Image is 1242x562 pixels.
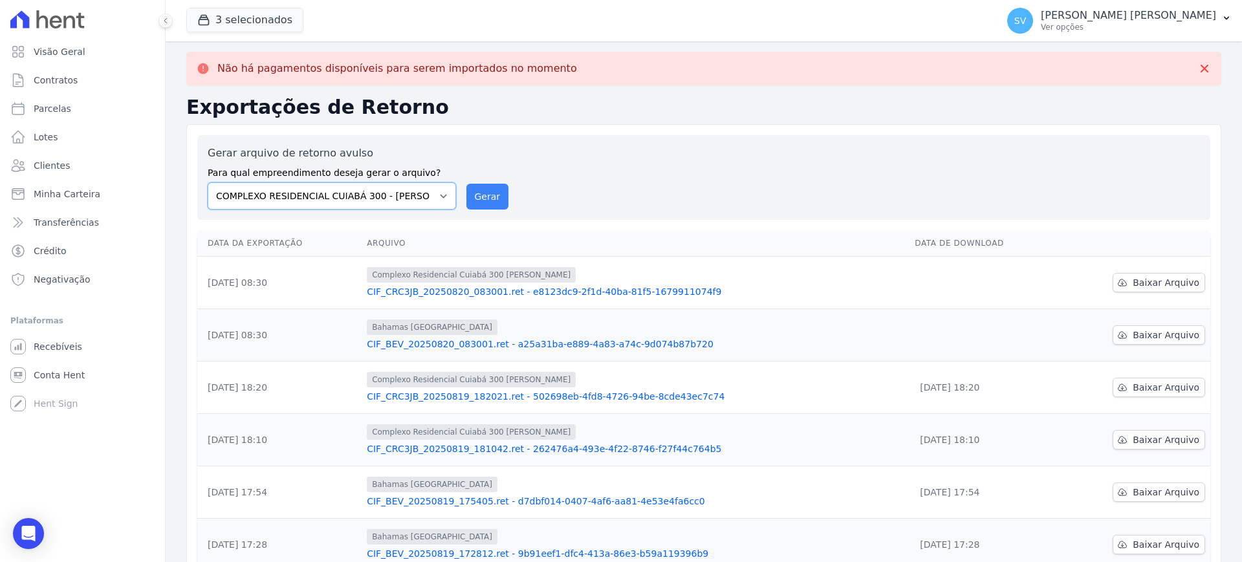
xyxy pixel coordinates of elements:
[5,181,160,207] a: Minha Carteira
[1133,433,1199,446] span: Baixar Arquivo
[1133,486,1199,499] span: Baixar Arquivo
[34,188,100,200] span: Minha Carteira
[1113,273,1205,292] a: Baixar Arquivo
[34,45,85,58] span: Visão Geral
[5,96,160,122] a: Parcelas
[1113,430,1205,449] a: Baixar Arquivo
[1041,9,1216,22] p: [PERSON_NAME] [PERSON_NAME]
[367,547,904,560] a: CIF_BEV_20250819_172812.ret - 9b91eef1-dfc4-413a-86e3-b59a119396b9
[1113,378,1205,397] a: Baixar Arquivo
[367,424,576,440] span: Complexo Residencial Cuiabá 300 [PERSON_NAME]
[367,477,497,492] span: Bahamas [GEOGRAPHIC_DATA]
[197,362,362,414] td: [DATE] 18:20
[5,334,160,360] a: Recebíveis
[197,230,362,257] th: Data da Exportação
[5,362,160,388] a: Conta Hent
[186,96,1221,119] h2: Exportações de Retorno
[34,273,91,286] span: Negativação
[367,495,904,508] a: CIF_BEV_20250819_175405.ret - d7dbf014-0407-4af6-aa81-4e53e4fa6cc0
[208,161,456,180] label: Para qual empreendimento deseja gerar o arquivo?
[1113,325,1205,345] a: Baixar Arquivo
[1133,329,1199,341] span: Baixar Arquivo
[10,313,155,329] div: Plataformas
[197,466,362,519] td: [DATE] 17:54
[367,319,497,335] span: Bahamas [GEOGRAPHIC_DATA]
[1133,276,1199,289] span: Baixar Arquivo
[367,267,576,283] span: Complexo Residencial Cuiabá 300 [PERSON_NAME]
[910,414,1057,466] td: [DATE] 18:10
[5,210,160,235] a: Transferências
[186,8,303,32] button: 3 selecionados
[367,442,904,455] a: CIF_CRC3JB_20250819_181042.ret - 262476a4-493e-4f22-8746-f27f44c764b5
[208,146,456,161] label: Gerar arquivo de retorno avulso
[5,266,160,292] a: Negativação
[910,466,1057,519] td: [DATE] 17:54
[1113,535,1205,554] a: Baixar Arquivo
[367,285,904,298] a: CIF_CRC3JB_20250820_083001.ret - e8123dc9-2f1d-40ba-81f5-1679911074f9
[1014,16,1026,25] span: SV
[5,39,160,65] a: Visão Geral
[197,309,362,362] td: [DATE] 08:30
[5,238,160,264] a: Crédito
[34,159,70,172] span: Clientes
[1041,22,1216,32] p: Ver opções
[910,362,1057,414] td: [DATE] 18:20
[997,3,1242,39] button: SV [PERSON_NAME] [PERSON_NAME] Ver opções
[367,529,497,545] span: Bahamas [GEOGRAPHIC_DATA]
[13,518,44,549] div: Open Intercom Messenger
[367,338,904,351] a: CIF_BEV_20250820_083001.ret - a25a31ba-e889-4a83-a74c-9d074b87b720
[34,244,67,257] span: Crédito
[217,62,577,75] p: Não há pagamentos disponíveis para serem importados no momento
[1113,482,1205,502] a: Baixar Arquivo
[34,131,58,144] span: Lotes
[1133,538,1199,551] span: Baixar Arquivo
[34,340,82,353] span: Recebíveis
[466,184,509,210] button: Gerar
[1133,381,1199,394] span: Baixar Arquivo
[34,369,85,382] span: Conta Hent
[367,372,576,387] span: Complexo Residencial Cuiabá 300 [PERSON_NAME]
[197,414,362,466] td: [DATE] 18:10
[34,216,99,229] span: Transferências
[197,257,362,309] td: [DATE] 08:30
[5,124,160,150] a: Lotes
[367,390,904,403] a: CIF_CRC3JB_20250819_182021.ret - 502698eb-4fd8-4726-94be-8cde43ec7c74
[5,67,160,93] a: Contratos
[34,102,71,115] span: Parcelas
[34,74,78,87] span: Contratos
[910,230,1057,257] th: Data de Download
[362,230,910,257] th: Arquivo
[5,153,160,178] a: Clientes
